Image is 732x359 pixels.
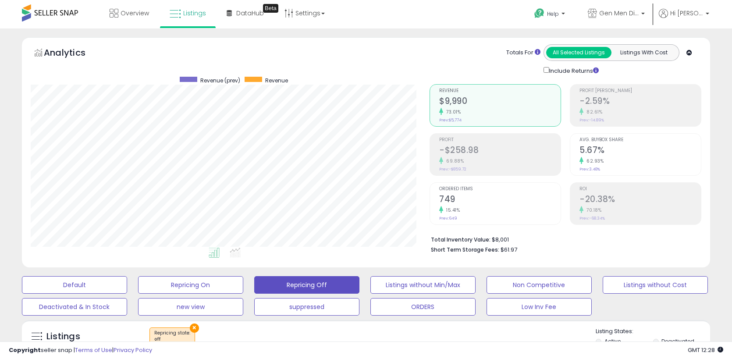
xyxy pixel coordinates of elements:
h2: $9,990 [439,96,561,108]
h2: 749 [439,194,561,206]
a: Hi [PERSON_NAME] [659,9,709,28]
span: 2025-10-14 12:28 GMT [688,346,723,354]
small: 82.61% [583,109,602,115]
i: Get Help [534,8,545,19]
small: Prev: $5,774 [439,117,462,123]
strong: Copyright [9,346,41,354]
span: ROI [579,187,701,192]
small: Prev: -68.34% [579,216,605,221]
small: 70.18% [583,207,601,213]
h2: -$258.98 [439,145,561,157]
span: Help [547,10,559,18]
span: DataHub [236,9,264,18]
b: Short Term Storage Fees: [431,246,499,253]
span: Avg. Buybox Share [579,138,701,142]
small: 62.93% [583,158,604,164]
span: Repricing state : [154,330,190,343]
button: All Selected Listings [546,47,611,58]
button: suppressed [254,298,359,316]
span: Overview [121,9,149,18]
div: Tooltip anchor [263,4,278,13]
a: Terms of Use [75,346,112,354]
button: Repricing On [138,276,243,294]
h2: -20.38% [579,194,701,206]
h2: -2.59% [579,96,701,108]
h5: Analytics [44,46,103,61]
button: Listings without Min/Max [370,276,476,294]
p: Listing States: [596,327,710,336]
span: Revenue [439,89,561,93]
span: Hi [PERSON_NAME] [670,9,703,18]
div: Include Returns [537,65,609,75]
small: 73.01% [443,109,461,115]
h5: Listings [46,331,80,343]
small: Prev: -$859.72 [439,167,466,172]
div: seller snap | | [9,346,152,355]
li: $8,001 [431,234,695,244]
button: Listings without Cost [603,276,708,294]
button: Non Competitive [487,276,592,294]
button: × [190,323,199,333]
button: Default [22,276,127,294]
button: Repricing Off [254,276,359,294]
span: $61.97 [501,245,517,254]
button: ORDERS [370,298,476,316]
span: Profit [439,138,561,142]
button: Low Inv Fee [487,298,592,316]
span: Ordered Items [439,187,561,192]
button: Listings With Cost [611,47,676,58]
span: Revenue [265,77,288,84]
div: Totals For [506,49,540,57]
small: Prev: 3.48% [579,167,600,172]
small: 69.88% [443,158,464,164]
small: Prev: 649 [439,216,457,221]
button: new view [138,298,243,316]
button: Deactivated & In Stock [22,298,127,316]
small: 15.41% [443,207,460,213]
span: Profit [PERSON_NAME] [579,89,701,93]
h2: 5.67% [579,145,701,157]
span: Gen Men Distributor [599,9,639,18]
a: Help [527,1,574,28]
a: Privacy Policy [114,346,152,354]
b: Total Inventory Value: [431,236,490,243]
span: Listings [183,9,206,18]
small: Prev: -14.89% [579,117,604,123]
span: Revenue (prev) [200,77,240,84]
